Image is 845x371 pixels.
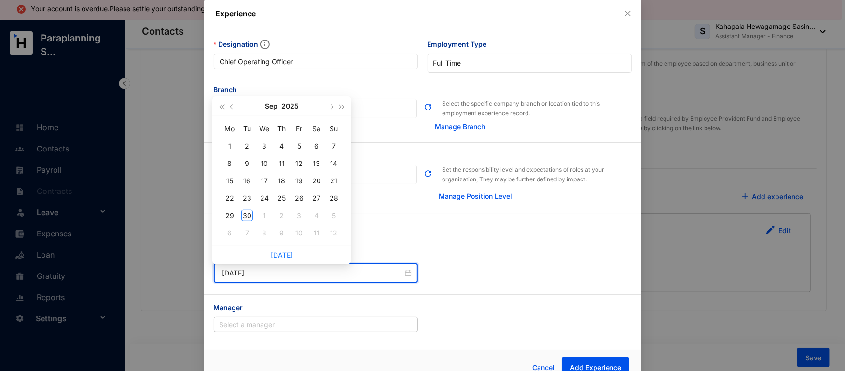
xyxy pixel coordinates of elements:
div: 3 [293,210,305,221]
td: 2025-09-02 [238,137,256,155]
div: 13 [311,158,322,169]
button: Sep [265,96,277,116]
label: Designation [214,39,277,50]
td: 2025-09-08 [221,155,238,172]
td: 2025-10-08 [256,224,273,242]
td: 2025-09-09 [238,155,256,172]
label: Employment Type [428,39,494,50]
div: 2 [241,140,253,152]
th: We [256,120,273,137]
div: 7 [328,140,340,152]
div: 18 [276,175,288,187]
div: 3 [259,140,270,152]
label: Manager [214,302,250,313]
td: 2025-10-06 [221,224,238,242]
button: Close [623,8,633,19]
div: 17 [259,175,270,187]
div: 1 [224,140,235,152]
th: Sa [308,120,325,137]
div: 12 [293,158,305,169]
div: 6 [224,227,235,239]
th: Fr [291,120,308,137]
td: 2025-09-19 [291,172,308,190]
div: 9 [276,227,288,239]
div: 25 [276,192,288,204]
div: 4 [311,210,322,221]
div: 7 [241,227,253,239]
td: 2025-10-05 [325,207,343,224]
img: refresh.b68668e54cb7347e6ac91cb2cb09fc4e.svg [424,103,432,111]
td: 2025-09-24 [256,190,273,207]
p: Set the responsibility level and expectations of roles at your organization, They may be further ... [442,151,631,184]
div: 4 [276,140,288,152]
div: 9 [241,158,253,169]
a: Manage Position Level [439,192,512,200]
td: 2025-09-01 [221,137,238,155]
div: 27 [311,192,322,204]
td: 2025-10-09 [273,224,291,242]
td: 2025-09-29 [221,207,238,224]
button: Manage Branch [423,119,493,135]
td: 2025-09-30 [238,207,256,224]
td: 2025-09-23 [238,190,256,207]
p: Experience [216,8,630,19]
td: 2025-09-18 [273,172,291,190]
td: 2025-09-10 [256,155,273,172]
td: 2025-09-21 [325,172,343,190]
td: 2025-10-03 [291,207,308,224]
div: 19 [293,175,305,187]
div: 23 [241,192,253,204]
img: info.ad751165ce926853d1d36026adaaebbf.svg [260,40,270,49]
div: 1 [259,210,270,221]
td: 2025-09-15 [221,172,238,190]
span: Full Time [433,56,626,70]
td: 2025-09-13 [308,155,325,172]
th: Mo [221,120,238,137]
td: 2025-09-22 [221,190,238,207]
p: Select the specific company branch or location tied to this employment experience record. [442,84,631,118]
td: 2025-09-06 [308,137,325,155]
td: 2025-09-11 [273,155,291,172]
div: 28 [328,192,340,204]
input: Designation [214,54,418,69]
a: Manage Branch [435,123,485,131]
label: Branch [214,84,244,95]
a: [DATE] [271,251,293,259]
button: Manage Position Level [434,187,513,206]
input: Start Date [222,268,403,278]
div: 2 [276,210,288,221]
td: 2025-09-17 [256,172,273,190]
td: 2025-10-04 [308,207,325,224]
td: 2025-09-28 [325,190,343,207]
span: close [624,10,632,17]
td: 2025-09-07 [325,137,343,155]
div: 24 [259,192,270,204]
td: 2025-09-03 [256,137,273,155]
td: 2025-10-11 [308,224,325,242]
div: 6 [311,140,322,152]
div: 5 [293,140,305,152]
td: 2025-09-26 [291,190,308,207]
div: 5 [328,210,340,221]
td: 2025-10-01 [256,207,273,224]
td: 2025-09-04 [273,137,291,155]
div: 11 [276,158,288,169]
td: 2025-10-10 [291,224,308,242]
div: 21 [328,175,340,187]
th: Su [325,120,343,137]
th: Th [273,120,291,137]
th: Tu [238,120,256,137]
td: 2025-09-27 [308,190,325,207]
td: 2025-09-20 [308,172,325,190]
td: 2025-10-02 [273,207,291,224]
div: 10 [293,227,305,239]
td: 2025-09-14 [325,155,343,172]
button: 2025 [281,96,299,116]
div: 15 [224,175,235,187]
div: 11 [311,227,322,239]
div: 8 [224,158,235,169]
div: 26 [293,192,305,204]
div: 8 [259,227,270,239]
div: 16 [241,175,253,187]
div: 14 [328,158,340,169]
